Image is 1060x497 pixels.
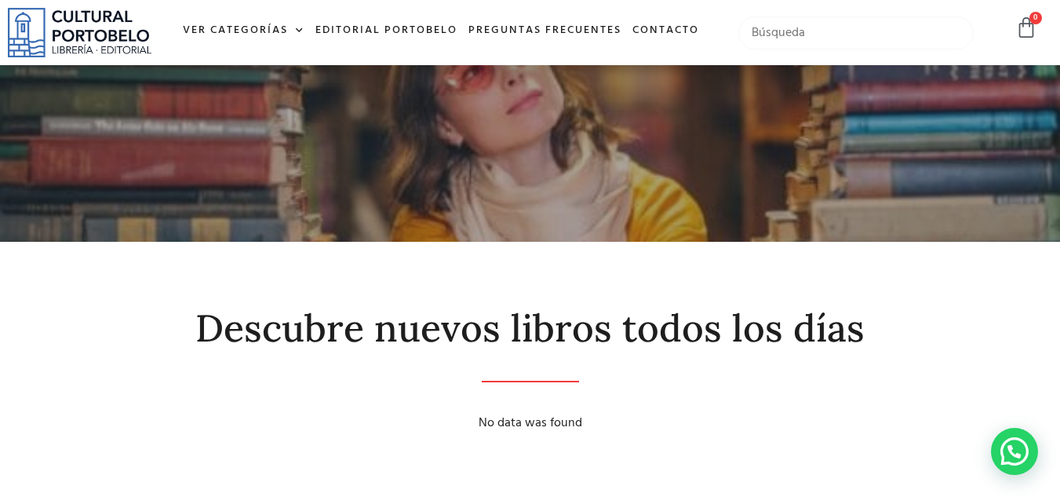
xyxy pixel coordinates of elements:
a: Editorial Portobelo [310,14,463,48]
a: Preguntas frecuentes [463,14,627,48]
div: Contactar por WhatsApp [991,428,1038,475]
span: 0 [1029,12,1042,24]
input: Búsqueda [738,16,974,49]
a: Contacto [627,14,705,48]
a: Ver Categorías [177,14,310,48]
div: No data was found [44,414,1017,433]
a: 0 [1015,16,1037,39]
h2: Descubre nuevos libros todos los días [44,308,1017,349]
